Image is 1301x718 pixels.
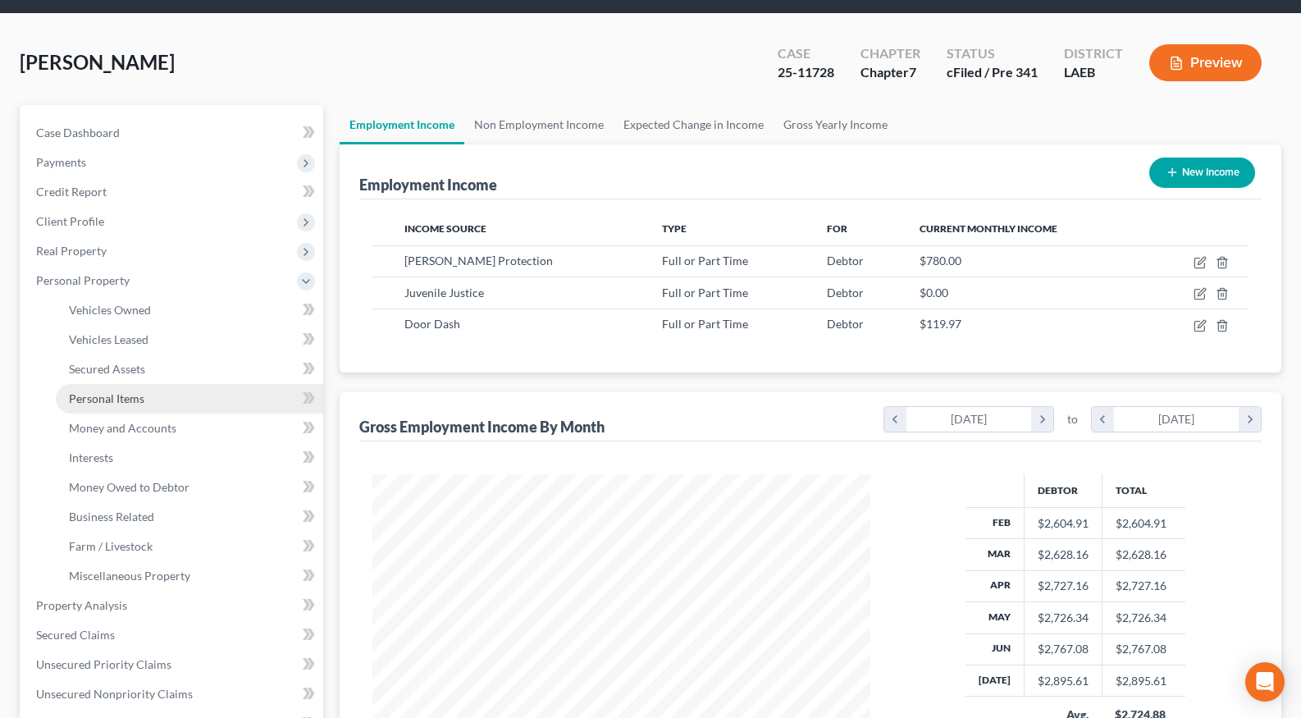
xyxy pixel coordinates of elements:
[69,510,154,524] span: Business Related
[1031,407,1053,432] i: chevron_right
[614,105,774,144] a: Expected Change in Income
[69,450,113,464] span: Interests
[36,598,127,612] span: Property Analysis
[1102,633,1185,665] td: $2,767.08
[778,63,834,82] div: 25-11728
[947,63,1038,82] div: cFiled / Pre 341
[36,273,130,287] span: Personal Property
[69,362,145,376] span: Secured Assets
[36,657,171,671] span: Unsecured Priority Claims
[404,317,460,331] span: Door Dash
[1239,407,1261,432] i: chevron_right
[860,44,920,63] div: Chapter
[920,317,961,331] span: $119.97
[56,443,323,473] a: Interests
[36,155,86,169] span: Payments
[23,679,323,709] a: Unsecured Nonpriority Claims
[662,222,687,235] span: Type
[36,185,107,199] span: Credit Report
[464,105,614,144] a: Non Employment Income
[23,650,323,679] a: Unsecured Priority Claims
[56,473,323,502] a: Money Owed to Debtor
[1102,570,1185,601] td: $2,727.16
[1064,63,1123,82] div: LAEB
[404,254,553,268] span: [PERSON_NAME] Protection
[1064,44,1123,63] div: District
[662,317,748,331] span: Full or Part Time
[1092,407,1114,432] i: chevron_left
[827,317,864,331] span: Debtor
[662,254,748,268] span: Full or Part Time
[1114,407,1239,432] div: [DATE]
[920,222,1057,235] span: Current Monthly Income
[1102,665,1185,697] td: $2,895.61
[36,214,104,228] span: Client Profile
[1149,44,1262,81] button: Preview
[965,539,1025,570] th: Mar
[1102,539,1185,570] td: $2,628.16
[778,44,834,63] div: Case
[69,421,176,435] span: Money and Accounts
[1038,578,1089,594] div: $2,727.16
[36,126,120,139] span: Case Dashboard
[36,687,193,701] span: Unsecured Nonpriority Claims
[920,286,948,300] span: $0.00
[56,414,323,443] a: Money and Accounts
[1038,673,1089,689] div: $2,895.61
[359,175,497,194] div: Employment Income
[23,177,323,207] a: Credit Report
[56,532,323,561] a: Farm / Livestock
[965,507,1025,538] th: Feb
[909,64,916,80] span: 7
[23,620,323,650] a: Secured Claims
[965,570,1025,601] th: Apr
[965,665,1025,697] th: [DATE]
[1149,158,1255,188] button: New Income
[827,254,864,268] span: Debtor
[56,295,323,325] a: Vehicles Owned
[1102,602,1185,633] td: $2,726.34
[906,407,1032,432] div: [DATE]
[56,354,323,384] a: Secured Assets
[774,105,897,144] a: Gross Yearly Income
[69,480,189,494] span: Money Owed to Debtor
[69,569,190,583] span: Miscellaneous Property
[1024,474,1102,507] th: Debtor
[920,254,961,268] span: $780.00
[1038,641,1089,657] div: $2,767.08
[69,332,148,346] span: Vehicles Leased
[662,286,748,300] span: Full or Part Time
[36,628,115,642] span: Secured Claims
[965,602,1025,633] th: May
[69,539,153,553] span: Farm / Livestock
[1038,547,1089,563] div: $2,628.16
[56,502,323,532] a: Business Related
[1038,610,1089,626] div: $2,726.34
[1245,662,1285,702] div: Open Intercom Messenger
[56,561,323,591] a: Miscellaneous Property
[965,633,1025,665] th: Jun
[404,222,486,235] span: Income Source
[860,63,920,82] div: Chapter
[1067,411,1078,428] span: to
[1102,474,1185,507] th: Total
[359,417,605,437] div: Gross Employment Income By Month
[23,591,323,620] a: Property Analysis
[20,50,175,74] span: [PERSON_NAME]
[827,286,864,300] span: Debtor
[947,44,1038,63] div: Status
[1102,507,1185,538] td: $2,604.91
[56,325,323,354] a: Vehicles Leased
[404,286,484,300] span: Juvenile Justice
[1038,515,1089,532] div: $2,604.91
[23,118,323,148] a: Case Dashboard
[69,391,144,405] span: Personal Items
[827,222,847,235] span: For
[36,244,107,258] span: Real Property
[56,384,323,414] a: Personal Items
[69,303,151,317] span: Vehicles Owned
[340,105,464,144] a: Employment Income
[884,407,906,432] i: chevron_left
